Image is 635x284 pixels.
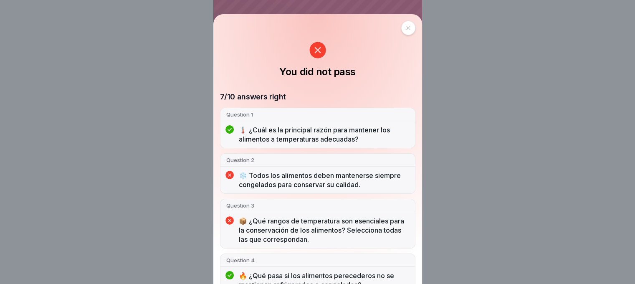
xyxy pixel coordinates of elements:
p: Question 3 [226,202,409,209]
p: Question 4 [226,256,409,264]
p: 📦 ¿Qué rangos de temperatura son esenciales para la conservación de los alimentos? Selecciona tod... [239,216,409,244]
h1: You did not pass [279,65,355,79]
p: Question 2 [226,156,409,164]
p: Question 1 [226,111,409,118]
p: 🌡️ ¿Cuál es la principal razón para mantener los alimentos a temperaturas adecuadas? [239,125,409,144]
p: 7/10 answers right [220,92,286,102]
p: ❄️ Todos los alimentos deben mantenerse siempre congelados para conservar su calidad. [239,171,409,189]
